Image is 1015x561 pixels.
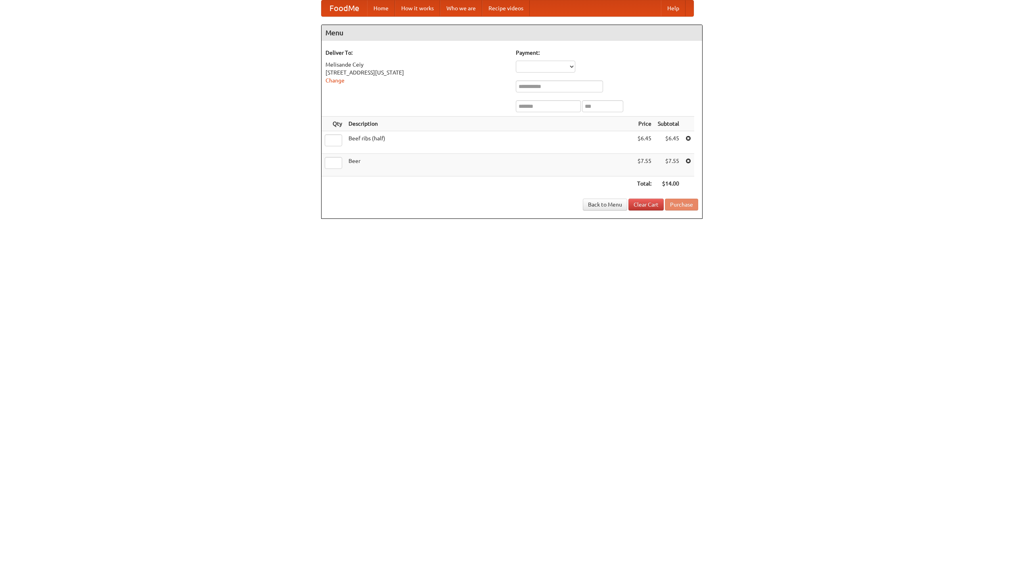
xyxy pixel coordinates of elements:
a: Change [326,77,345,84]
th: Total: [634,176,655,191]
a: FoodMe [322,0,367,16]
td: $6.45 [634,131,655,154]
h5: Deliver To: [326,49,508,57]
a: Back to Menu [583,199,627,211]
th: Description [345,117,634,131]
h5: Payment: [516,49,698,57]
th: Price [634,117,655,131]
div: [STREET_ADDRESS][US_STATE] [326,69,508,77]
td: $7.55 [634,154,655,176]
a: How it works [395,0,440,16]
a: Home [367,0,395,16]
td: Beef ribs (half) [345,131,634,154]
td: Beer [345,154,634,176]
th: Qty [322,117,345,131]
td: $7.55 [655,154,682,176]
th: $14.00 [655,176,682,191]
a: Recipe videos [482,0,530,16]
a: Clear Cart [628,199,664,211]
button: Purchase [665,199,698,211]
a: Help [661,0,686,16]
th: Subtotal [655,117,682,131]
h4: Menu [322,25,702,41]
div: Melisande Ceiy [326,61,508,69]
a: Who we are [440,0,482,16]
td: $6.45 [655,131,682,154]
